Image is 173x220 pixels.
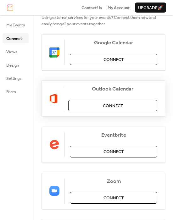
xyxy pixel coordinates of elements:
a: Views [3,47,29,57]
img: google [49,47,59,58]
button: Connect [70,54,157,65]
span: Outlook Calendar [68,86,157,92]
img: zoom [49,186,59,196]
span: Contact Us [81,5,102,11]
span: Connect [103,195,124,201]
button: Connect [68,100,157,111]
img: eventbrite [49,140,59,150]
button: Connect [70,192,157,203]
a: Contact Us [81,4,102,11]
a: Connect [3,33,29,43]
span: Settings [6,75,21,82]
span: Connect [103,149,124,155]
span: Zoom [70,179,157,185]
img: logo [7,4,13,11]
span: Connect [103,103,123,109]
span: Design [6,62,19,69]
a: Form [3,86,29,96]
a: My Events [3,20,29,30]
span: Connect [6,36,22,42]
span: Eventbrite [70,132,157,139]
a: Settings [3,73,29,83]
button: Upgrade🚀 [135,3,166,13]
button: Connect [70,146,157,157]
span: Connect [103,57,124,63]
span: Google Calendar [70,40,157,46]
img: outlook [49,94,58,104]
span: Using external services for your events? Connect them now and easily bring all your events together. [42,14,165,27]
span: Upgrade 🚀 [138,5,163,11]
span: Form [6,89,16,95]
a: My Account [108,4,130,11]
span: My Events [6,22,25,28]
span: My Account [108,5,130,11]
span: Views [6,49,17,55]
a: Design [3,60,29,70]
